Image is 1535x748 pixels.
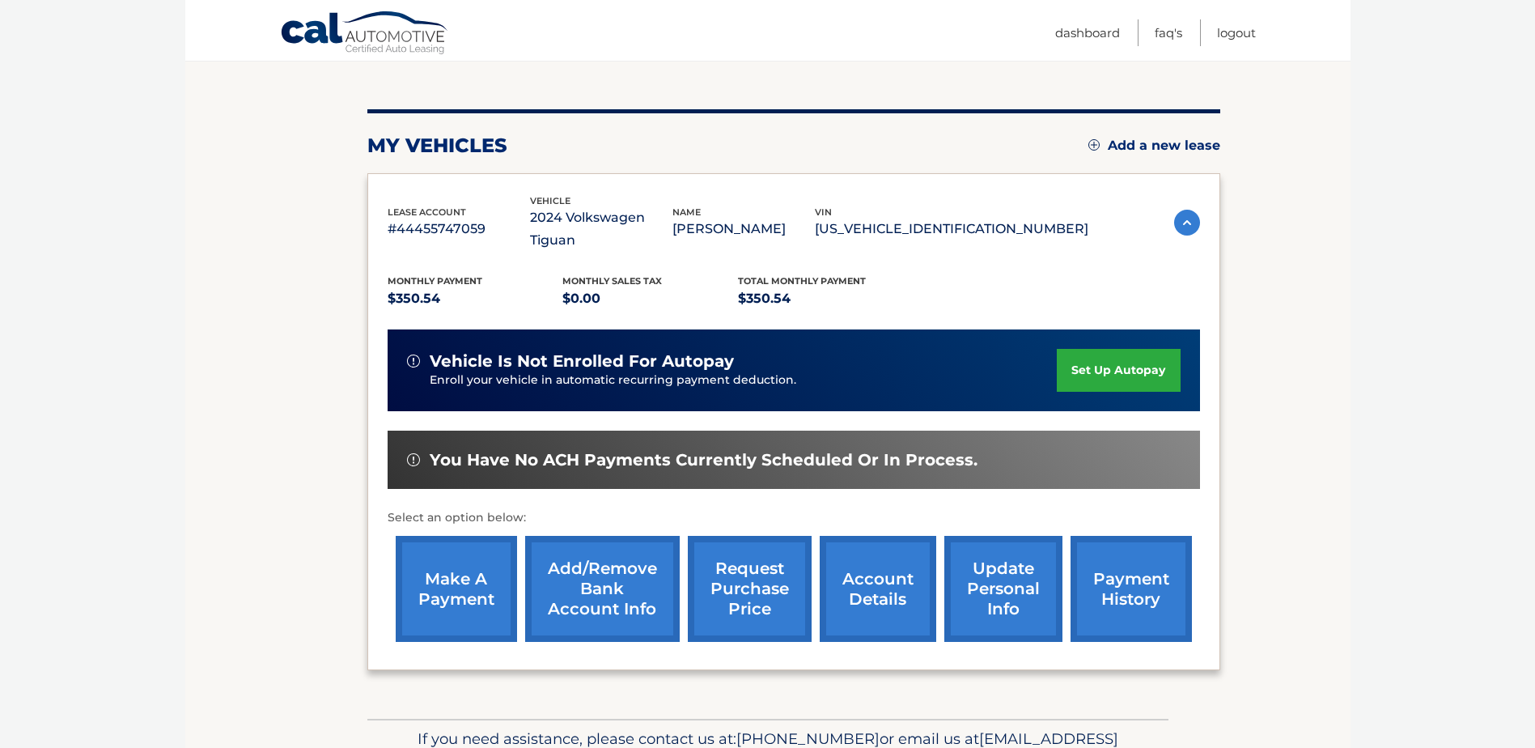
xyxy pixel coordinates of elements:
[430,351,734,372] span: vehicle is not enrolled for autopay
[738,287,914,310] p: $350.54
[530,206,672,252] p: 2024 Volkswagen Tiguan
[672,206,701,218] span: name
[1088,138,1220,154] a: Add a new lease
[1071,536,1192,642] a: payment history
[388,218,530,240] p: #44455747059
[738,275,866,287] span: Total Monthly Payment
[1217,19,1256,46] a: Logout
[388,287,563,310] p: $350.54
[815,218,1088,240] p: [US_VEHICLE_IDENTIFICATION_NUMBER]
[688,536,812,642] a: request purchase price
[815,206,832,218] span: vin
[820,536,936,642] a: account details
[388,275,482,287] span: Monthly Payment
[407,453,420,466] img: alert-white.svg
[736,729,880,748] span: [PHONE_NUMBER]
[944,536,1062,642] a: update personal info
[562,275,662,287] span: Monthly sales Tax
[430,450,977,470] span: You have no ACH payments currently scheduled or in process.
[1155,19,1182,46] a: FAQ's
[525,536,680,642] a: Add/Remove bank account info
[562,287,738,310] p: $0.00
[1088,139,1100,151] img: add.svg
[530,195,570,206] span: vehicle
[1055,19,1120,46] a: Dashboard
[388,508,1200,528] p: Select an option below:
[280,11,450,57] a: Cal Automotive
[1174,210,1200,236] img: accordion-active.svg
[672,218,815,240] p: [PERSON_NAME]
[388,206,466,218] span: lease account
[1057,349,1180,392] a: set up autopay
[367,134,507,158] h2: my vehicles
[396,536,517,642] a: make a payment
[407,355,420,368] img: alert-white.svg
[430,372,1058,389] p: Enroll your vehicle in automatic recurring payment deduction.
